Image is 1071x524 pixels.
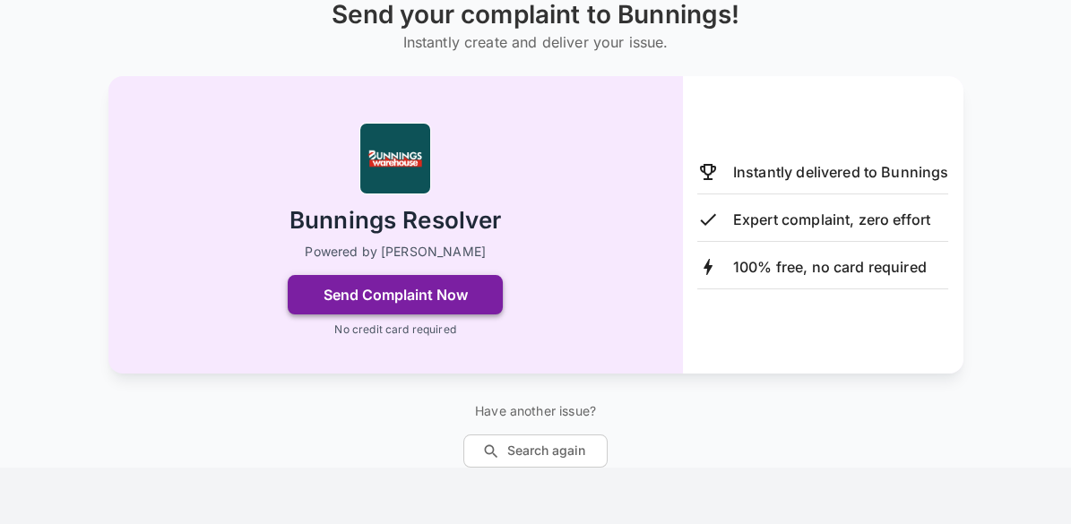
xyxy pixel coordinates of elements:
button: Send Complaint Now [288,275,503,314]
p: Expert complaint, zero effort [733,209,930,230]
p: Powered by [PERSON_NAME] [305,243,486,261]
p: 100% free, no card required [733,256,927,278]
p: No credit card required [334,322,455,338]
p: Have another issue? [463,402,608,420]
h2: Bunnings Resolver [289,205,502,236]
p: Instantly delivered to Bunnings [733,161,949,183]
h6: Instantly create and deliver your issue. [332,30,740,55]
button: Search again [463,434,608,468]
img: Bunnings [359,123,431,194]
